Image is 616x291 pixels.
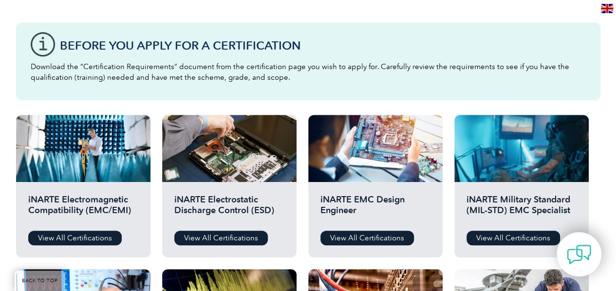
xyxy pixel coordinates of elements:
h2: iNARTE Electrostatic Discharge Control (ESD) [174,194,284,223]
a: View All Certifications [320,231,414,245]
img: contact-chat.png [567,242,591,267]
h2: iNARTE Electromagnetic Compatibility (EMC/EMI) [28,194,138,223]
a: View All Certifications [28,231,122,245]
a: BACK TO TOP [15,271,65,291]
a: View All Certifications [174,231,268,245]
h2: iNARTE EMC Design Engineer [320,194,430,223]
img: en [601,4,613,13]
p: Download the “Certification Requirements” document from the certification page you wish to apply ... [31,61,586,83]
a: View All Certifications [467,231,560,245]
h2: iNARTE Military Standard (MIL-STD) EMC Specialist [467,194,577,223]
h3: Before You Apply For a Certification [60,39,586,52]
